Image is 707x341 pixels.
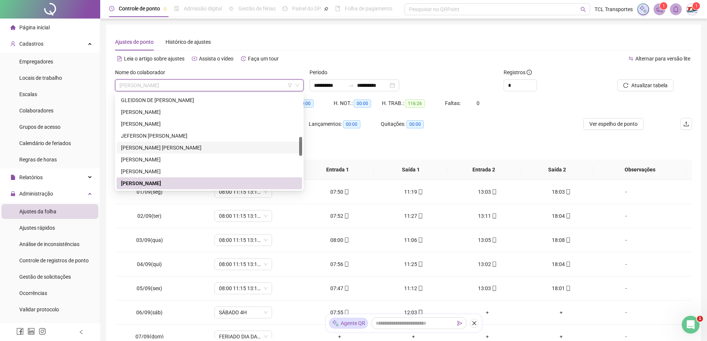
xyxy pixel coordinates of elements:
span: Faltas: [445,100,462,106]
span: 00:00 [354,99,371,108]
div: 11:25 [383,260,445,268]
span: 116:26 [405,99,425,108]
span: mobile [417,189,423,194]
div: JOAO RODRIGUES NERES DOS SANTOS [117,142,302,154]
span: Atualizar tabela [631,81,668,89]
div: [PERSON_NAME] [121,155,298,164]
div: H. NOT.: [334,99,382,108]
div: H. TRAB.: [382,99,445,108]
span: TCL Transportes [595,5,633,13]
span: mobile [417,310,423,315]
span: info-circle [527,70,532,75]
div: [PERSON_NAME] [121,179,298,187]
span: 1 [697,316,703,322]
div: 13:03 [456,284,518,292]
span: home [10,25,16,30]
div: 11:19 [383,188,445,196]
span: pushpin [163,7,167,11]
div: [PERSON_NAME] [121,108,298,116]
span: mobile [343,286,349,291]
div: 18:08 [530,236,592,244]
span: mobile [417,213,423,219]
span: down [295,83,300,88]
span: filter [288,83,292,88]
div: 18:04 [530,212,592,220]
div: 13:03 [456,188,518,196]
span: pushpin [324,7,328,11]
span: Ver espelho de ponto [589,120,638,128]
div: 13:02 [456,260,518,268]
th: Saída 2 [520,160,593,180]
span: sun [229,6,234,11]
span: file-done [174,6,179,11]
span: 05/09(sex) [137,285,162,291]
span: mobile [565,262,571,267]
div: + [530,332,592,341]
div: [PERSON_NAME] [121,167,298,176]
span: Ajustes da folha [19,209,56,214]
iframe: Intercom live chat [682,316,700,334]
span: mobile [417,286,423,291]
span: Calendário de feriados [19,140,71,146]
div: Lançamentos: [309,120,381,128]
div: ISABELA LUIZA SANTOS MIRANDA [117,106,302,118]
span: mobile [565,237,571,243]
span: 01/09(seg) [137,189,163,195]
span: linkedin [27,328,35,335]
th: Observações [593,160,687,180]
div: 13:11 [456,212,518,220]
span: 00:00 [296,99,314,108]
div: GLEIDSON DE ARAUJO SANTOS [117,94,302,106]
span: 1 [662,3,665,9]
span: 08:00 11:15 13:15 18:00 [219,283,268,294]
span: instagram [39,328,46,335]
span: 08:00 11:15 13:15 18:00 [219,186,268,197]
span: Assista o vídeo [199,56,233,62]
span: Ocorrências [19,290,47,296]
span: mobile [565,286,571,291]
div: JOSE HENRIQUE DUARTE [117,154,302,165]
div: 08:00 [309,236,371,244]
div: 11:27 [383,212,445,220]
span: mobile [565,189,571,194]
span: 02/09(ter) [137,213,161,219]
span: Validar protocolo [19,306,59,312]
label: Período [310,68,332,76]
label: Nome do colaborador [115,68,170,76]
span: Regras de horas [19,157,57,163]
span: Histórico de ajustes [166,39,211,45]
span: Alternar para versão lite [635,56,690,62]
span: facebook [16,328,24,335]
span: 04/09(qui) [137,261,162,267]
span: mobile [343,310,349,315]
div: - [604,188,648,196]
div: 18:04 [530,260,592,268]
span: book [335,6,340,11]
span: 00:00 [406,120,424,128]
div: 07:52 [309,212,371,220]
div: - [604,284,648,292]
span: Colaboradores [19,108,53,114]
div: 11:06 [383,236,445,244]
th: Saída 1 [374,160,447,180]
span: notification [656,6,663,13]
span: file-text [117,56,122,61]
span: mobile [417,237,423,243]
span: 00:00 [343,120,360,128]
span: clock-circle [109,6,114,11]
span: Link para registro rápido [19,323,76,329]
div: + [456,308,518,317]
span: SÁBADO 4H [219,307,268,318]
span: left [79,329,84,335]
span: Administração [19,191,53,197]
span: mobile [343,189,349,194]
div: Agente QR [329,318,368,329]
div: GLEIDSON DE [PERSON_NAME] [121,96,298,104]
span: mobile [491,237,497,243]
span: upload [683,121,689,127]
span: mobile [491,286,497,291]
img: 31418 [687,4,698,15]
div: Quitações: [381,120,453,128]
span: youtube [192,56,197,61]
div: [PERSON_NAME] [PERSON_NAME] [121,144,298,152]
